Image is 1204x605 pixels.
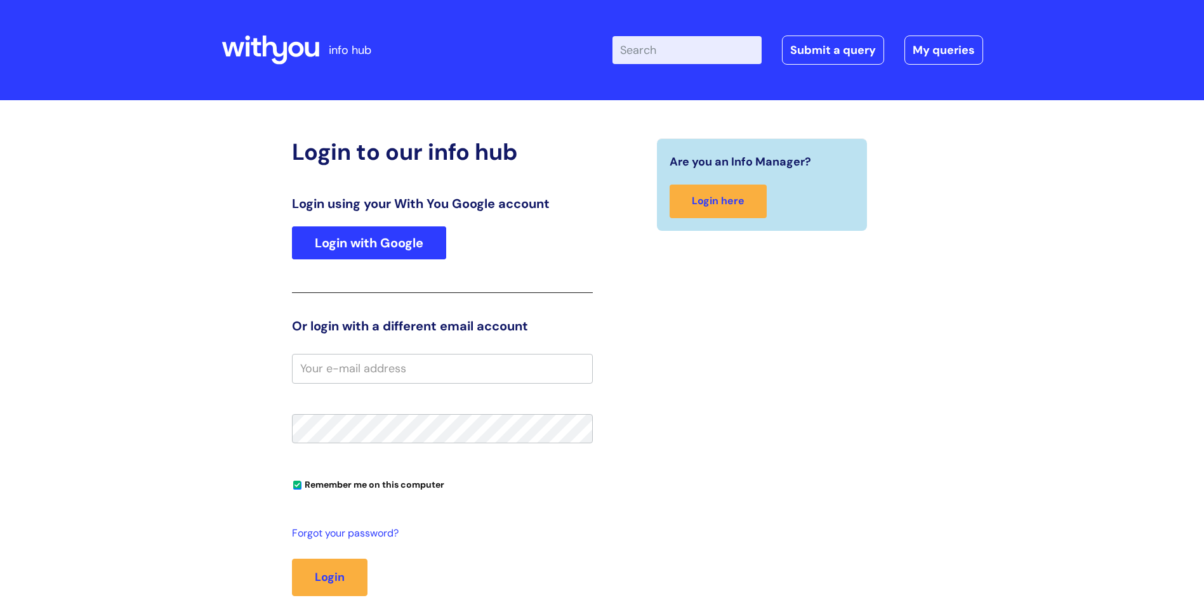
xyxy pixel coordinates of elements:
[292,524,586,543] a: Forgot your password?
[612,36,762,64] input: Search
[292,476,444,490] label: Remember me on this computer
[292,196,593,211] h3: Login using your With You Google account
[782,36,884,65] a: Submit a query
[292,354,593,383] input: Your e-mail address
[292,559,367,595] button: Login
[904,36,983,65] a: My queries
[293,481,301,490] input: Remember me on this computer
[329,40,371,60] p: info hub
[292,226,446,259] a: Login with Google
[292,138,593,166] h2: Login to our info hub
[292,318,593,334] h3: Or login with a different email account
[292,474,593,494] div: You can uncheck this option if you're logging in from a shared device
[670,185,767,218] a: Login here
[670,152,811,172] span: Are you an Info Manager?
